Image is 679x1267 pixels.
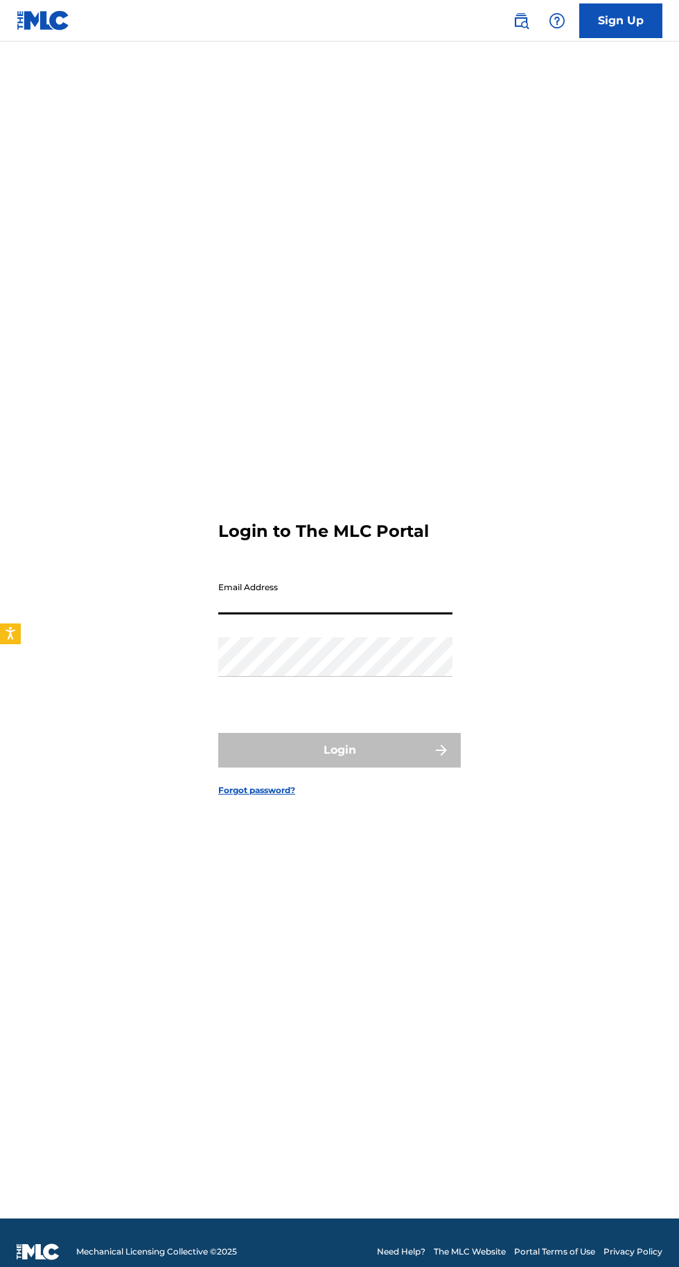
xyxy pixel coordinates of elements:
[17,10,70,30] img: MLC Logo
[549,12,565,29] img: help
[543,7,571,35] div: Help
[76,1246,237,1258] span: Mechanical Licensing Collective © 2025
[17,1243,60,1260] img: logo
[507,7,535,35] a: Public Search
[514,1246,595,1258] a: Portal Terms of Use
[513,12,529,29] img: search
[218,521,429,542] h3: Login to The MLC Portal
[434,1246,506,1258] a: The MLC Website
[603,1246,662,1258] a: Privacy Policy
[218,784,295,797] a: Forgot password?
[579,3,662,38] a: Sign Up
[377,1246,425,1258] a: Need Help?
